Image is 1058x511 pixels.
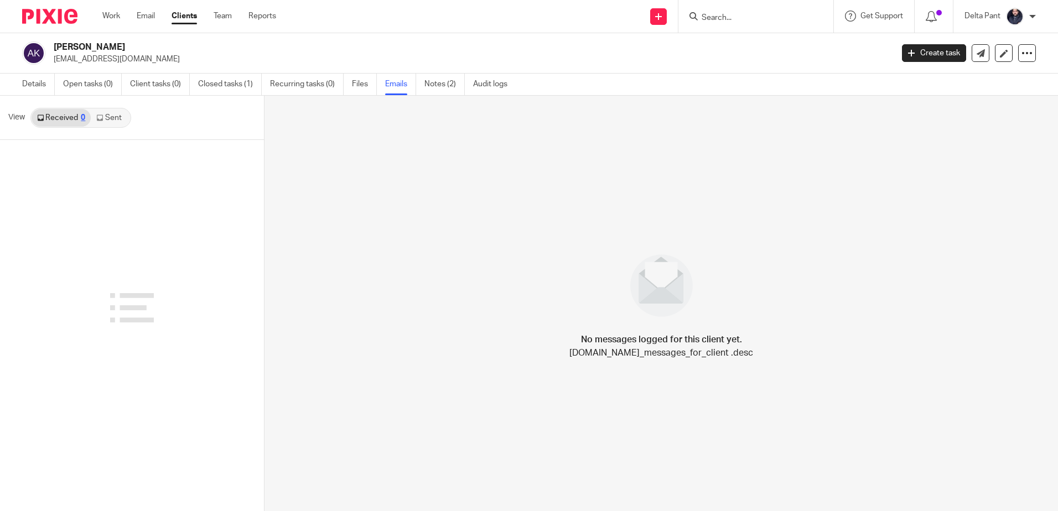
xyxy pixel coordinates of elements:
span: Get Support [860,12,903,20]
div: 0 [81,114,85,122]
a: Team [214,11,232,22]
a: Recurring tasks (0) [270,74,344,95]
a: Work [102,11,120,22]
p: [DOMAIN_NAME]_messages_for_client .desc [569,346,753,359]
p: Delta Pant [964,11,1000,22]
h4: No messages logged for this client yet. [581,333,742,346]
input: Search [701,13,800,23]
a: Open tasks (0) [63,74,122,95]
a: Client tasks (0) [130,74,190,95]
h2: [PERSON_NAME] [54,41,719,53]
a: Files [352,74,377,95]
a: Notes (2) [424,74,465,95]
p: [EMAIL_ADDRESS][DOMAIN_NAME] [54,54,885,65]
a: Received0 [32,109,91,127]
a: Audit logs [473,74,516,95]
img: dipesh-min.jpg [1006,8,1024,25]
span: View [8,112,25,123]
a: Closed tasks (1) [198,74,262,95]
img: svg%3E [22,41,45,65]
a: Reports [248,11,276,22]
img: image [623,247,700,324]
a: Clients [172,11,197,22]
a: Emails [385,74,416,95]
a: Sent [91,109,129,127]
a: Details [22,74,55,95]
img: Pixie [22,9,77,24]
a: Email [137,11,155,22]
a: Create task [902,44,966,62]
